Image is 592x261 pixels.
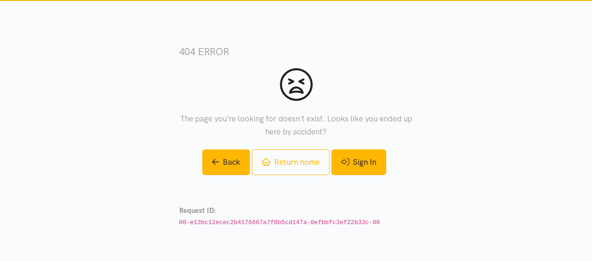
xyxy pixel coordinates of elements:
p: The page you're looking for doesn't exist. Looks like you ended up here by accident? [179,113,413,138]
a: Back [202,149,250,175]
code: 00-e13bc12ecec2b4176667a7f8b5cd147a-0efbbfc3ef22b33c-00 [179,219,380,226]
strong: Request ID: [179,206,216,215]
a: Return home [252,149,329,175]
a: Sign In [331,149,386,175]
h3: 404 error [179,45,413,58]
